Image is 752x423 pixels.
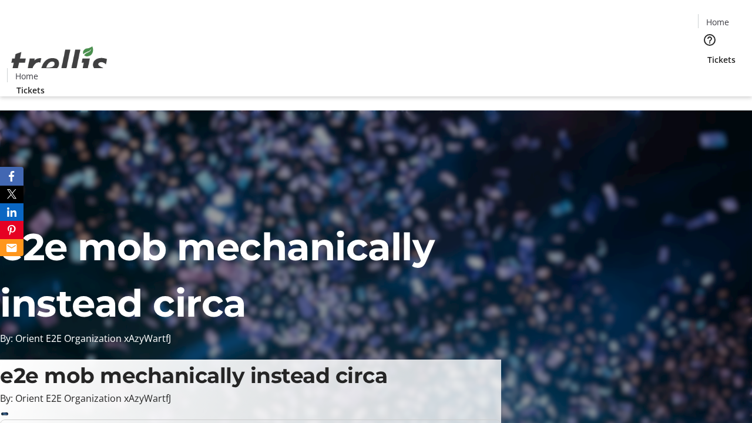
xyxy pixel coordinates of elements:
[698,28,721,52] button: Help
[698,53,745,66] a: Tickets
[8,70,45,82] a: Home
[706,16,729,28] span: Home
[7,33,112,92] img: Orient E2E Organization xAzyWartfJ's Logo
[707,53,736,66] span: Tickets
[7,84,54,96] a: Tickets
[16,84,45,96] span: Tickets
[15,70,38,82] span: Home
[699,16,736,28] a: Home
[698,66,721,89] button: Cart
